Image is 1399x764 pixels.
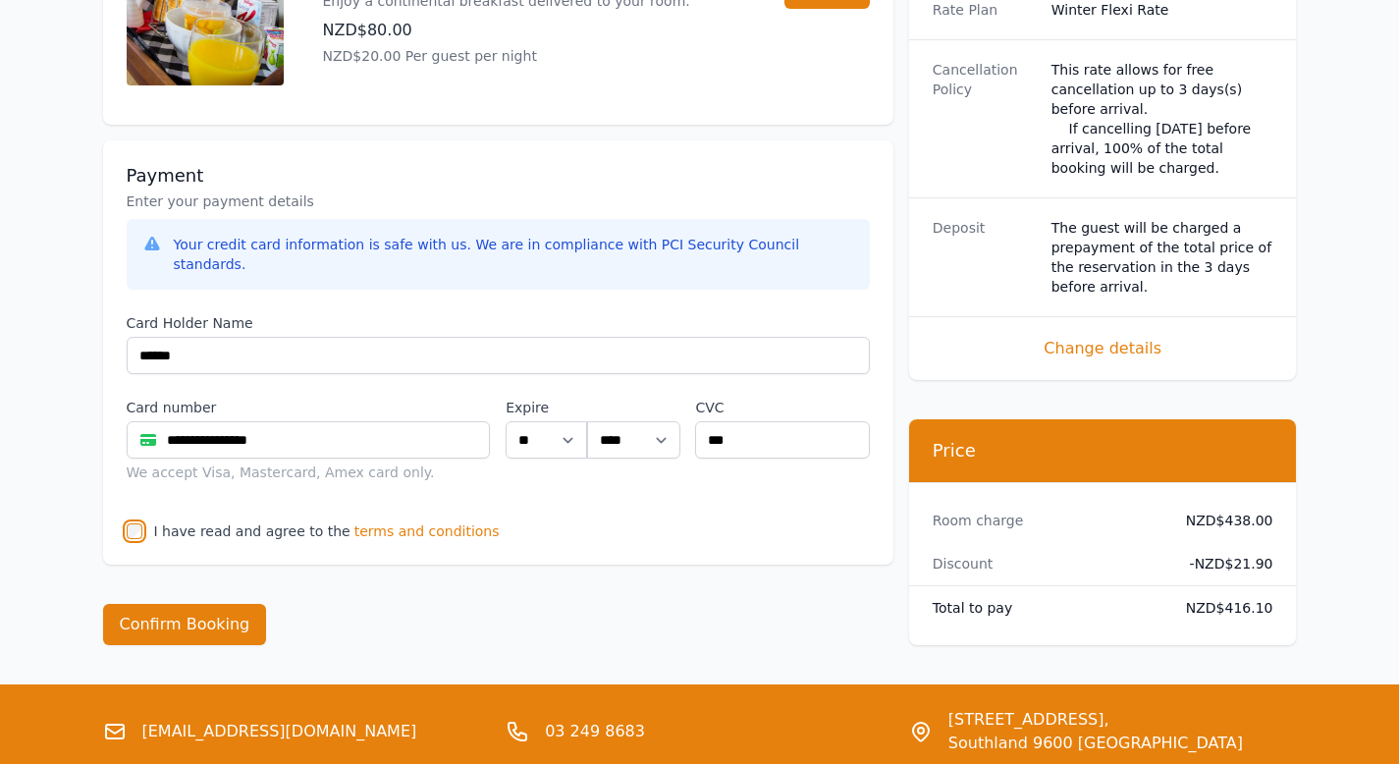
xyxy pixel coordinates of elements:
span: Change details [933,337,1273,360]
span: [STREET_ADDRESS], [948,708,1243,732]
p: NZD$20.00 Per guest per night [323,46,690,66]
p: Enter your payment details [127,191,870,211]
span: terms and conditions [354,521,500,541]
label: . [587,398,679,417]
div: Your credit card information is safe with us. We are in compliance with PCI Security Council stan... [174,235,854,274]
a: [EMAIL_ADDRESS][DOMAIN_NAME] [142,720,417,743]
div: This rate allows for free cancellation up to 3 days(s) before arrival. If cancelling [DATE] befor... [1051,60,1273,178]
label: Expire [506,398,587,417]
dt: Cancellation Policy [933,60,1036,178]
h3: Payment [127,164,870,188]
label: I have read and agree to the [154,523,350,539]
a: 03 249 8683 [545,720,645,743]
p: NZD$80.00 [323,19,690,42]
button: Confirm Booking [103,604,267,645]
label: Card Holder Name [127,313,870,333]
div: We accept Visa, Mastercard, Amex card only. [127,463,491,482]
span: Southland 9600 [GEOGRAPHIC_DATA] [948,732,1243,755]
h3: Price [933,439,1273,463]
label: CVC [695,398,869,417]
dd: - NZD$21.90 [1170,554,1273,573]
label: Card number [127,398,491,417]
dt: Total to pay [933,598,1155,618]
dt: Room charge [933,511,1155,530]
dd: The guest will be charged a prepayment of the total price of the reservation in the 3 days before... [1051,218,1273,297]
dt: Deposit [933,218,1036,297]
dd: NZD$438.00 [1170,511,1273,530]
dd: NZD$416.10 [1170,598,1273,618]
dt: Discount [933,554,1155,573]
